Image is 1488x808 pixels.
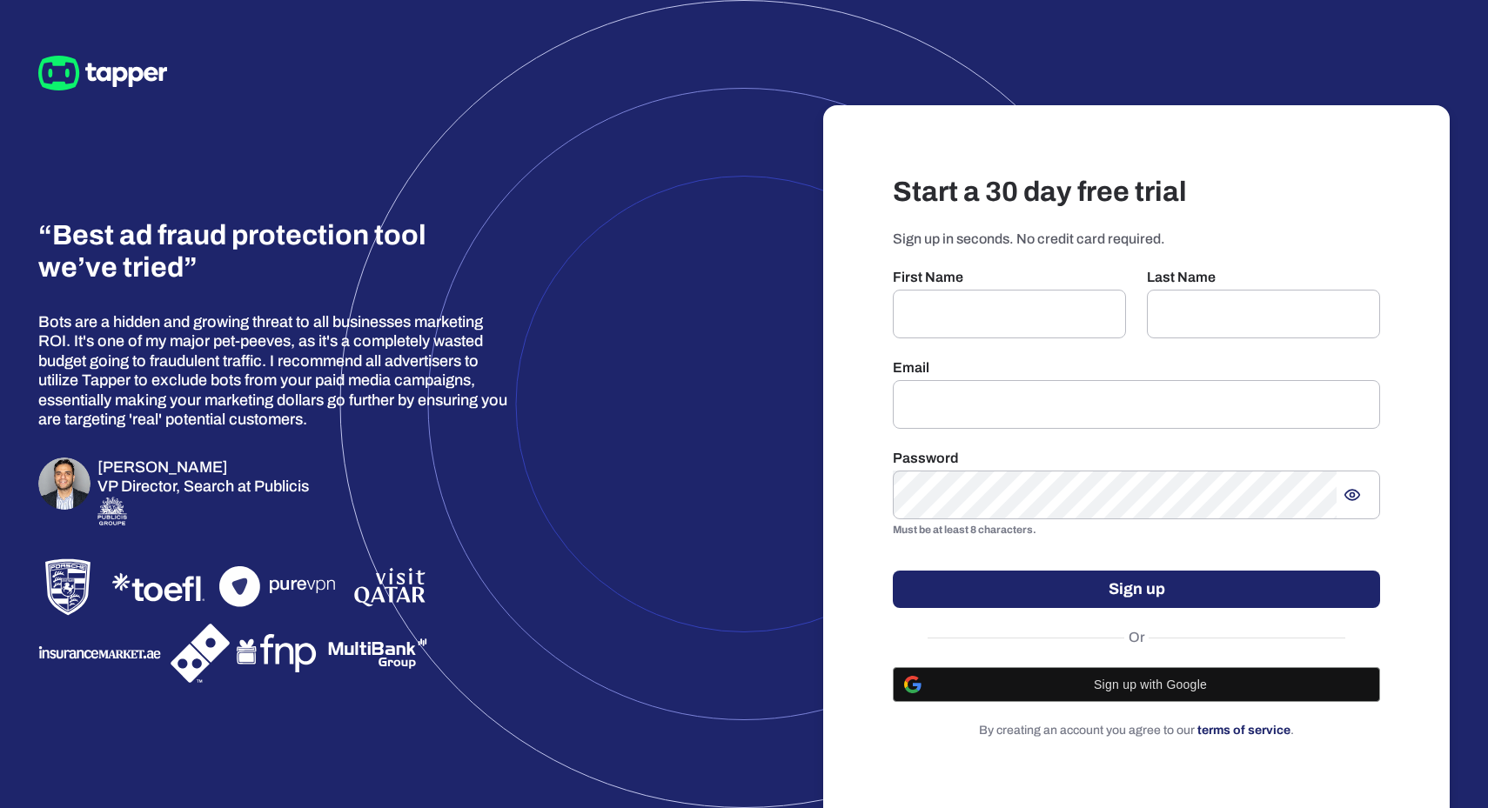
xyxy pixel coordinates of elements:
p: Last Name [1147,269,1380,286]
button: Show password [1337,479,1368,511]
img: FNP [237,629,320,678]
button: Sign up with Google [893,667,1380,702]
p: By creating an account you agree to our . [893,723,1380,738]
img: InsuranceMarket [38,641,164,664]
img: Publicis [97,497,127,525]
h3: Start a 30 day free trial [893,175,1380,210]
p: Bots are a hidden and growing threat to all businesses marketing ROI. It's one of my major pet-pe... [38,312,512,430]
span: Sign up with Google [932,678,1369,691]
p: Password [893,450,1380,467]
img: Multibank [327,631,428,675]
p: Must be at least 8 characters. [893,522,1380,539]
img: PureVPN [219,566,345,607]
span: Or [1124,629,1150,646]
p: Sign up in seconds. No credit card required. [893,230,1380,248]
p: First Name [893,269,1126,286]
a: terms of service [1197,724,1290,737]
img: VisitQatar [352,564,428,609]
h3: “Best ad fraud protection tool we’ve tried” [38,220,435,284]
p: Email [893,359,1380,377]
button: Sign up [893,571,1380,608]
img: TOEFL [104,565,212,609]
img: Porsche [38,558,97,617]
img: Dominos [171,624,230,683]
p: VP Director, Search at Publicis [97,477,309,497]
img: Omar Zahriyeh [38,457,90,510]
h6: [PERSON_NAME] [97,457,309,477]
